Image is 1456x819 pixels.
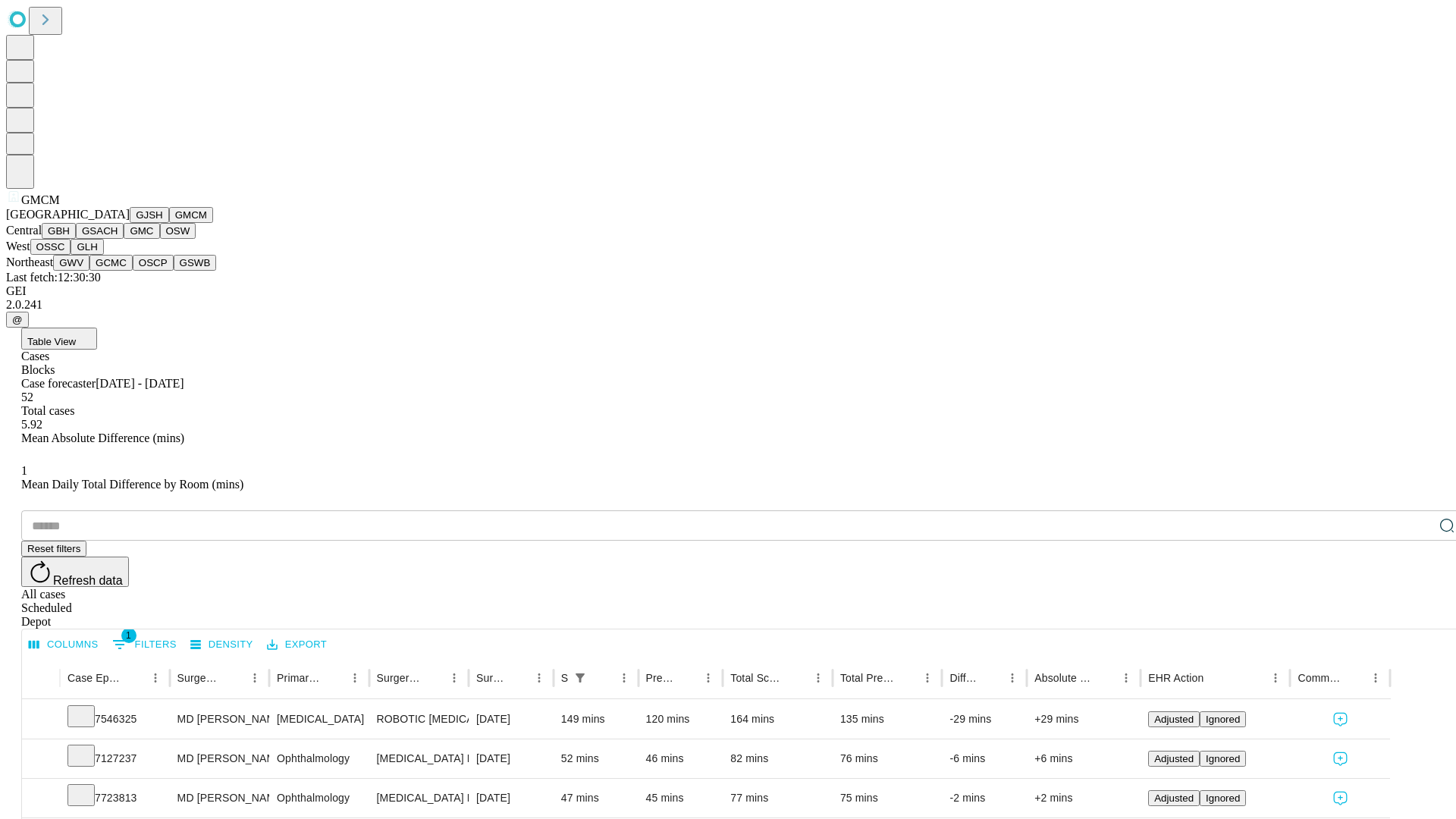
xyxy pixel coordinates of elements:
div: 47 mins [561,779,631,817]
button: Sort [676,667,698,689]
button: Menu [1116,667,1137,689]
button: @ [6,312,29,328]
div: 7546325 [67,700,162,739]
button: Menu [917,667,938,689]
button: Sort [592,667,613,689]
div: Ophthalmology [277,739,361,778]
button: OSW [160,223,196,239]
span: Total cases [21,404,74,417]
button: Ignored [1200,790,1246,806]
button: Density [187,633,257,657]
button: Expand [30,786,52,812]
button: Sort [981,667,1002,689]
button: Ignored [1200,751,1246,767]
button: Sort [124,667,145,689]
button: Menu [808,667,829,689]
div: [MEDICAL_DATA] [277,700,361,739]
button: GMCM [169,207,213,223]
button: Sort [507,667,529,689]
span: Ignored [1206,792,1240,804]
button: Sort [1205,667,1226,689]
span: 5.92 [21,418,42,431]
span: 1 [21,464,27,477]
span: Ignored [1206,753,1240,764]
div: MD [PERSON_NAME] [PERSON_NAME] [177,739,262,778]
div: [DATE] [476,779,546,817]
div: 46 mins [646,739,716,778]
div: Absolute Difference [1034,672,1093,684]
button: OSSC [30,239,71,255]
div: +29 mins [1034,700,1133,739]
div: ROBOTIC [MEDICAL_DATA] REPAIR [MEDICAL_DATA] INITIAL [377,700,461,739]
button: Sort [786,667,808,689]
button: Menu [145,667,166,689]
button: Sort [1344,667,1365,689]
button: Menu [344,667,366,689]
span: Mean Absolute Difference (mins) [21,431,184,444]
div: 76 mins [840,739,935,778]
div: 75 mins [840,779,935,817]
div: -2 mins [949,779,1019,817]
button: Menu [613,667,635,689]
button: Sort [896,667,917,689]
button: GLH [71,239,103,255]
div: Surgery Date [476,672,506,684]
div: +2 mins [1034,779,1133,817]
div: Total Predicted Duration [840,672,895,684]
div: 7723813 [67,779,162,817]
div: Case Epic Id [67,672,122,684]
button: Adjusted [1148,751,1200,767]
span: @ [12,314,23,325]
div: MD [PERSON_NAME] [PERSON_NAME] [177,779,262,817]
button: Sort [422,667,444,689]
button: Sort [1094,667,1116,689]
button: GMC [124,223,159,239]
span: [DATE] - [DATE] [96,377,184,390]
span: Central [6,224,42,237]
div: 7127237 [67,739,162,778]
button: GBH [42,223,76,239]
div: Surgery Name [377,672,421,684]
span: Ignored [1206,714,1240,725]
span: Adjusted [1154,753,1194,764]
div: 52 mins [561,739,631,778]
span: Mean Daily Total Difference by Room (mins) [21,478,243,491]
button: Adjusted [1148,711,1200,727]
span: [GEOGRAPHIC_DATA] [6,208,130,221]
button: Menu [1002,667,1023,689]
div: Total Scheduled Duration [730,672,785,684]
button: Menu [244,667,265,689]
button: Menu [1265,667,1286,689]
div: Surgeon Name [177,672,221,684]
span: Case forecaster [21,377,96,390]
div: Scheduled In Room Duration [561,672,568,684]
button: OSCP [133,255,174,271]
button: Ignored [1200,711,1246,727]
button: GJSH [130,207,169,223]
button: Menu [529,667,550,689]
span: Adjusted [1154,714,1194,725]
button: Reset filters [21,541,86,557]
span: Adjusted [1154,792,1194,804]
button: Table View [21,328,97,350]
span: Reset filters [27,543,80,554]
div: [DATE] [476,700,546,739]
button: GCMC [89,255,133,271]
span: Refresh data [53,574,123,587]
div: 45 mins [646,779,716,817]
div: GEI [6,284,1450,298]
button: Adjusted [1148,790,1200,806]
div: Predicted In Room Duration [646,672,676,684]
div: Primary Service [277,672,321,684]
button: Menu [1365,667,1386,689]
div: 149 mins [561,700,631,739]
button: Show filters [108,632,180,657]
div: EHR Action [1148,672,1203,684]
div: 77 mins [730,779,825,817]
span: 1 [121,628,136,643]
span: Last fetch: 12:30:30 [6,271,101,284]
div: Ophthalmology [277,779,361,817]
div: 82 mins [730,739,825,778]
button: Show filters [570,667,591,689]
div: +6 mins [1034,739,1133,778]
